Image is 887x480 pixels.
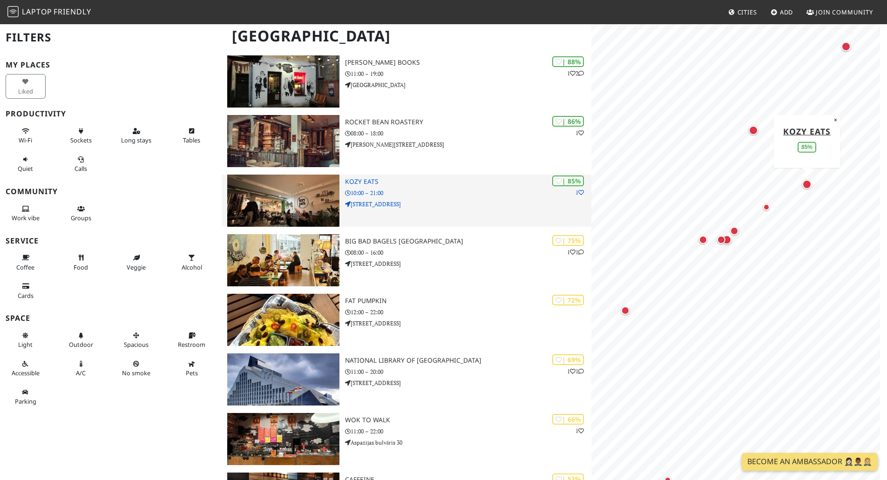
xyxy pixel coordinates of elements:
span: Stable Wi-Fi [19,136,32,144]
span: Group tables [71,214,91,222]
button: Parking [6,385,46,409]
p: 08:00 – 16:00 [345,248,591,257]
h3: Community [6,187,216,196]
span: Outdoor area [69,340,93,349]
a: Join Community [803,4,877,20]
p: [STREET_ADDRESS] [345,259,591,268]
h2: Filters [6,23,216,52]
p: 1 [576,128,584,137]
p: 08:00 – 18:00 [345,129,591,138]
button: Restroom [172,328,212,352]
div: | 86% [552,116,584,127]
a: Rocket Bean Roastery | 86% 1 Rocket Bean Roastery 08:00 – 18:00 [PERSON_NAME][STREET_ADDRESS] [222,115,591,167]
p: [STREET_ADDRESS] [345,200,591,209]
button: Food [61,250,101,275]
span: Long stays [121,136,151,144]
button: Quiet [6,152,46,176]
span: Power sockets [70,136,92,144]
a: FAT PUMPKIN | 72% FAT PUMPKIN 12:00 – 22:00 [STREET_ADDRESS] [222,294,591,346]
a: Big Bad Bagels Old Town | 75% 11 Big Bad Bagels [GEOGRAPHIC_DATA] 08:00 – 16:00 [STREET_ADDRESS] [222,234,591,286]
img: Kozy Eats [227,175,339,227]
h3: Space [6,314,216,323]
span: Veggie [127,263,146,271]
span: Accessible [12,369,40,377]
h3: Big Bad Bagels [GEOGRAPHIC_DATA] [345,237,591,245]
span: Join Community [816,8,873,16]
p: 1 1 [567,367,584,376]
h3: FAT PUMPKIN [345,297,591,305]
h3: Service [6,237,216,245]
button: Long stays [116,123,156,148]
span: Parking [15,397,36,406]
span: Add [780,8,793,16]
button: Alcohol [172,250,212,275]
button: No smoke [116,356,156,381]
div: | 72% [552,295,584,305]
a: Kozy Eats | 85% 1 Kozy Eats 10:00 – 21:00 [STREET_ADDRESS] [222,175,591,227]
img: National Library of Latvia [227,353,339,406]
button: Wi-Fi [6,123,46,148]
p: 1 [576,426,584,435]
div: Map marker [728,225,740,237]
img: Rocket Bean Roastery [227,115,339,167]
a: Cities [724,4,761,20]
div: | 66% [552,414,584,425]
p: 1 2 [567,69,584,78]
button: Tables [172,123,212,148]
h1: [GEOGRAPHIC_DATA] [224,23,589,49]
a: LaptopFriendly LaptopFriendly [7,4,91,20]
a: Kozy Eats [783,125,831,136]
div: Map marker [619,304,631,317]
span: Laptop [22,7,52,17]
img: LaptopFriendly [7,6,19,17]
button: Spacious [116,328,156,352]
span: Friendly [54,7,91,17]
a: Wok to Walk | 66% 1 Wok to Walk 11:00 – 22:00 Aspazijas bulvāris 30 [222,413,591,465]
button: Light [6,328,46,352]
button: Sockets [61,123,101,148]
div: Map marker [720,233,733,246]
span: Video/audio calls [74,164,87,173]
span: Coffee [16,263,34,271]
p: 1 [576,188,584,197]
div: | 69% [552,354,584,365]
button: Groups [61,201,101,226]
button: Calls [61,152,101,176]
span: Natural light [18,340,33,349]
div: Map marker [840,40,853,53]
button: Accessible [6,356,46,381]
p: 1 1 [567,248,584,257]
span: Cities [738,8,757,16]
button: Work vibe [6,201,46,226]
p: [GEOGRAPHIC_DATA] [345,81,591,89]
div: Map marker [800,178,813,191]
h3: Kozy Eats [345,178,591,186]
a: National Library of Latvia | 69% 11 National Library of [GEOGRAPHIC_DATA] 11:00 – 20:00 [STREET_A... [222,353,591,406]
p: [STREET_ADDRESS] [345,379,591,387]
img: Big Bad Bagels Old Town [227,234,339,286]
h3: National Library of [GEOGRAPHIC_DATA] [345,357,591,365]
button: Outdoor [61,328,101,352]
span: Spacious [124,340,149,349]
button: A/C [61,356,101,381]
div: | 88% [552,56,584,67]
p: Aspazijas bulvāris 30 [345,438,591,447]
p: 11:00 – 19:00 [345,69,591,78]
span: Pet friendly [186,369,198,377]
p: 11:00 – 22:00 [345,427,591,436]
a: Roberts Books | 88% 12 [PERSON_NAME] Books 11:00 – 19:00 [GEOGRAPHIC_DATA] [222,55,591,108]
p: 12:00 – 22:00 [345,308,591,317]
h3: Wok to Walk [345,416,591,424]
span: Alcohol [182,263,202,271]
button: Coffee [6,250,46,275]
span: Credit cards [18,291,34,300]
h3: [PERSON_NAME] Books [345,59,591,67]
div: Map marker [697,234,709,246]
p: 11:00 – 20:00 [345,367,591,376]
button: Veggie [116,250,156,275]
h3: Productivity [6,109,216,118]
div: Map marker [761,202,772,213]
h3: My Places [6,61,216,69]
a: Add [767,4,797,20]
button: Cards [6,278,46,303]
